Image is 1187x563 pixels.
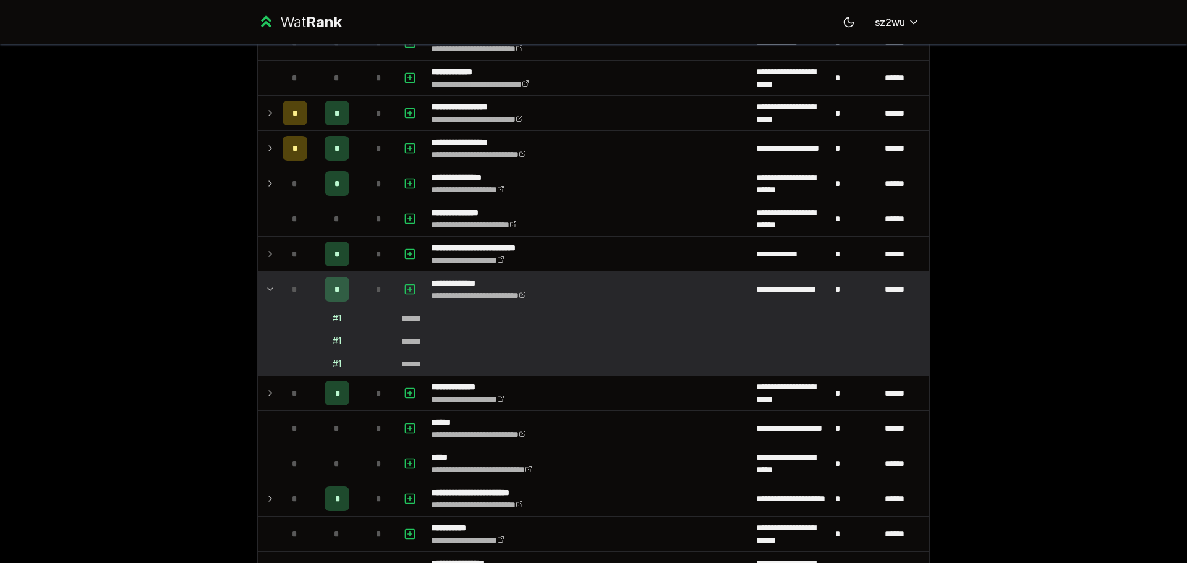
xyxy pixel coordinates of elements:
div: # 1 [333,358,341,370]
span: Rank [306,13,342,31]
div: Wat [280,12,342,32]
div: # 1 [333,312,341,324]
button: sz2wu [865,11,930,33]
div: # 1 [333,335,341,347]
a: WatRank [257,12,342,32]
span: sz2wu [875,15,905,30]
